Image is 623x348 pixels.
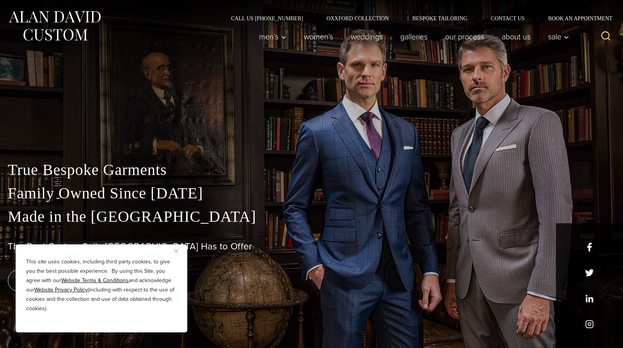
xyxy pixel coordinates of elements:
[8,9,101,43] img: Alan David Custom
[174,246,184,256] button: Close
[219,16,615,21] nav: Secondary Navigation
[401,16,479,21] a: Bespoke Tailoring
[596,27,615,46] button: View Search Form
[342,29,392,44] a: weddings
[536,16,615,21] a: Book an Appointment
[259,33,286,41] span: Men’s
[493,29,540,44] a: About Us
[26,257,177,313] p: This site uses cookies, including third party cookies, to give you the best possible experience. ...
[548,33,569,41] span: Sale
[61,276,129,284] a: Website Terms & Conditions
[315,16,401,21] a: Oxxford Collection
[437,29,493,44] a: Our Process
[34,286,88,294] a: Website Privacy Policy
[392,29,437,44] a: Galleries
[174,249,178,253] img: Close
[479,16,536,21] a: Contact Us
[295,29,342,44] a: Women’s
[8,241,615,252] h1: The Best Custom Suits [GEOGRAPHIC_DATA] Has to Offer
[8,158,615,228] p: True Bespoke Garments Family Owned Since [DATE] Made in the [GEOGRAPHIC_DATA]
[250,29,573,44] nav: Primary Navigation
[219,16,315,21] a: Call Us [PHONE_NUMBER]
[8,270,117,291] a: book an appointment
